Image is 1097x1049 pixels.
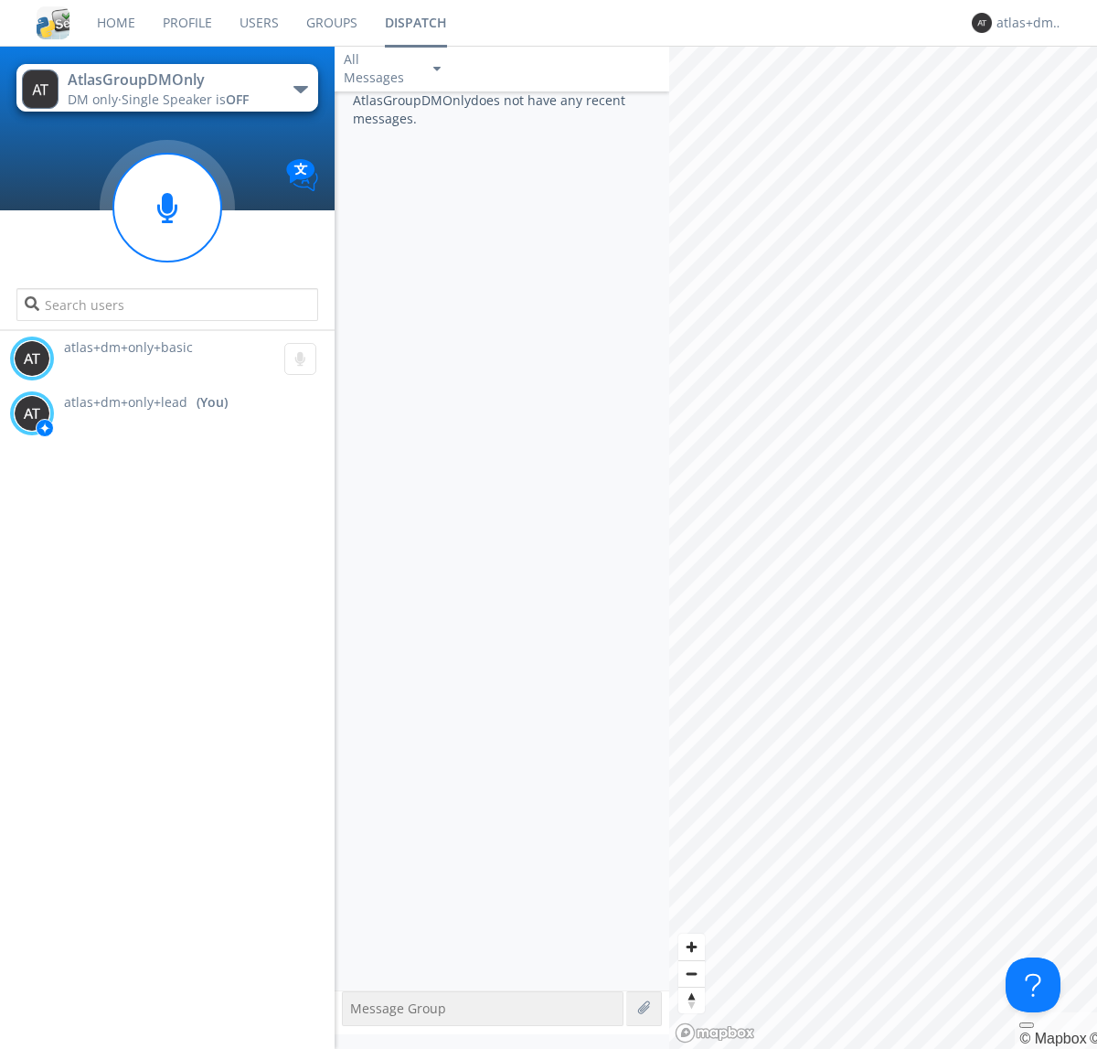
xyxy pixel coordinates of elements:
[1019,1022,1034,1028] button: Toggle attribution
[14,340,50,377] img: 373638.png
[675,1022,755,1044] a: Mapbox logo
[433,67,441,71] img: caret-down-sm.svg
[678,934,705,960] button: Zoom in
[1006,958,1060,1012] iframe: Toggle Customer Support
[22,70,59,109] img: 373638.png
[344,50,417,87] div: All Messages
[972,13,992,33] img: 373638.png
[678,960,705,987] button: Zoom out
[16,288,317,321] input: Search users
[678,961,705,987] span: Zoom out
[122,91,249,108] span: Single Speaker is
[37,6,69,39] img: cddb5a64eb264b2086981ab96f4c1ba7
[678,987,705,1013] button: Reset bearing to north
[14,395,50,432] img: 373638.png
[197,393,228,412] div: (You)
[678,988,705,1013] span: Reset bearing to north
[286,159,318,191] img: Translation enabled
[68,91,273,109] div: DM only ·
[68,70,273,91] div: AtlasGroupDMOnly
[64,338,193,356] span: atlas+dm+only+basic
[335,91,669,990] div: AtlasGroupDMOnly does not have any recent messages.
[1019,1031,1086,1046] a: Mapbox
[16,64,317,112] button: AtlasGroupDMOnlyDM only·Single Speaker isOFF
[64,393,187,412] span: atlas+dm+only+lead
[226,91,249,108] span: OFF
[996,14,1065,32] div: atlas+dm+only+lead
